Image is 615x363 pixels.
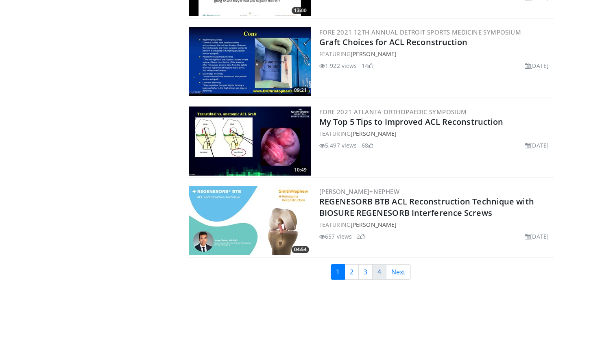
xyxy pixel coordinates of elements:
div: FEATURING [319,50,552,58]
a: FORE 2021 12th Annual Detroit Sports Medicine Symposium [319,28,521,36]
li: [DATE] [525,61,549,70]
a: 09:21 [189,27,311,96]
li: 1,922 views [319,61,357,70]
span: 13:00 [292,7,309,14]
img: 445f45be-58ff-4977-bc08-ffa15e364557.300x170_q85_crop-smart_upscale.jpg [189,186,311,255]
li: 657 views [319,232,352,241]
li: 68 [362,141,373,150]
a: 2 [345,264,359,280]
div: FEATURING [319,129,552,138]
li: 2 [357,232,365,241]
a: FORE 2021 Atlanta Orthopaedic Symposium [319,108,467,116]
li: 5,497 views [319,141,357,150]
span: 09:21 [292,87,309,94]
a: [PERSON_NAME] [351,50,397,58]
a: My Top 5 Tips to Improved ACL Reconstruction [319,116,503,127]
li: [DATE] [525,232,549,241]
div: FEATURING [319,220,552,229]
img: 624dd8fc-11a8-4739-9723-2389e9b1f67d.300x170_q85_crop-smart_upscale.jpg [189,27,311,96]
img: 0fb2c3ec-f67f-46a7-b15d-4d73a0bd1fb9.300x170_q85_crop-smart_upscale.jpg [189,107,311,176]
nav: Search results pages [188,264,554,280]
a: [PERSON_NAME]+Nephew [319,187,399,196]
span: 10:49 [292,166,309,174]
a: 3 [358,264,373,280]
li: [DATE] [525,141,549,150]
span: 04:54 [292,246,309,253]
a: Next [386,264,411,280]
li: 14 [362,61,373,70]
a: [PERSON_NAME] [351,221,397,228]
a: [PERSON_NAME] [351,130,397,137]
a: Graft Choices for ACL Reconstruction [319,37,468,48]
a: 04:54 [189,186,311,255]
a: 10:49 [189,107,311,176]
a: 1 [331,264,345,280]
a: 4 [372,264,386,280]
a: REGENESORB BTB ACL Reconstruction Technique with BIOSURE REGENESORB Interference Screws [319,196,534,218]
